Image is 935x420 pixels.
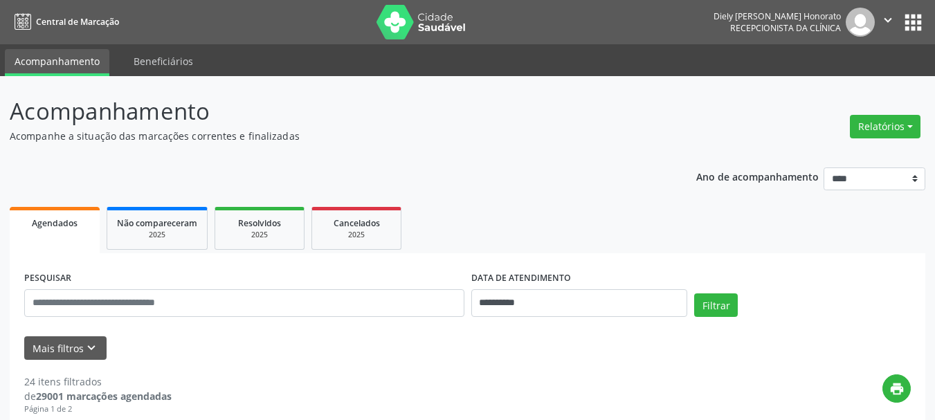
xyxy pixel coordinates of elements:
i:  [880,12,896,28]
p: Acompanhamento [10,94,651,129]
button: Filtrar [694,293,738,317]
i: keyboard_arrow_down [84,340,99,356]
button:  [875,8,901,37]
i: print [889,381,905,396]
button: Mais filtroskeyboard_arrow_down [24,336,107,360]
label: PESQUISAR [24,268,71,289]
a: Beneficiários [124,49,203,73]
div: 2025 [322,230,391,240]
img: img [846,8,875,37]
div: de [24,389,172,403]
div: Página 1 de 2 [24,403,172,415]
span: Recepcionista da clínica [730,22,841,34]
span: Não compareceram [117,217,197,229]
span: Agendados [32,217,78,229]
div: 2025 [225,230,294,240]
p: Ano de acompanhamento [696,167,819,185]
label: DATA DE ATENDIMENTO [471,268,571,289]
a: Acompanhamento [5,49,109,76]
span: Cancelados [334,217,380,229]
div: 2025 [117,230,197,240]
span: Resolvidos [238,217,281,229]
button: print [882,374,911,403]
span: Central de Marcação [36,16,119,28]
a: Central de Marcação [10,10,119,33]
div: 24 itens filtrados [24,374,172,389]
strong: 29001 marcações agendadas [36,390,172,403]
button: apps [901,10,925,35]
p: Acompanhe a situação das marcações correntes e finalizadas [10,129,651,143]
div: Diely [PERSON_NAME] Honorato [714,10,841,22]
button: Relatórios [850,115,920,138]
